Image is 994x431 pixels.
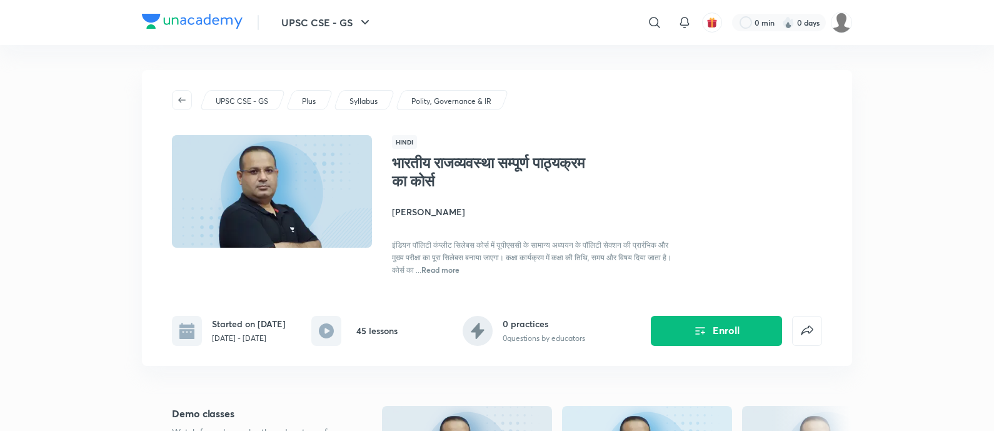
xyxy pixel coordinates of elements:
h6: 45 lessons [356,324,398,337]
a: Plus [300,96,318,107]
span: Hindi [392,135,417,149]
a: UPSC CSE - GS [214,96,271,107]
h6: 0 practices [503,317,585,330]
h1: भारतीय राजव्यवस्था सम्पूर्ण पाठ्यक्रम का कोर्स [392,154,596,190]
p: Polity, Governance & IR [411,96,491,107]
span: Read more [421,265,459,275]
img: Company Logo [142,14,243,29]
span: इंडियन पॉलिटी कंप्लीट सिलेबस कोर्स में यूपीएससी के सामान्य अध्ययन के पॉलिटी सेक्शन की प्रारंभिक औ... [392,240,671,275]
h5: Demo classes [172,406,342,421]
button: false [792,316,822,346]
p: Plus [302,96,316,107]
p: 0 questions by educators [503,333,585,344]
h4: [PERSON_NAME] [392,205,672,218]
img: Thumbnail [170,134,374,249]
img: avatar [706,17,718,28]
p: [DATE] - [DATE] [212,333,286,344]
a: Polity, Governance & IR [409,96,494,107]
button: UPSC CSE - GS [274,10,380,35]
a: Company Logo [142,14,243,32]
img: streak [782,16,795,29]
button: avatar [702,13,722,33]
button: Enroll [651,316,782,346]
h6: Started on [DATE] [212,317,286,330]
p: Syllabus [349,96,378,107]
img: Piali K [831,12,852,33]
a: Syllabus [348,96,380,107]
p: UPSC CSE - GS [216,96,268,107]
